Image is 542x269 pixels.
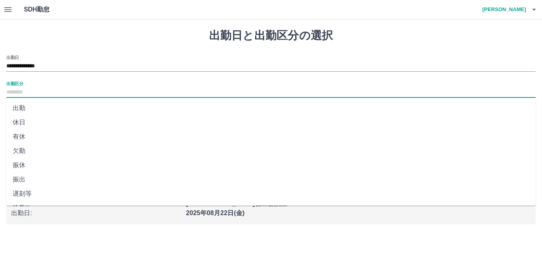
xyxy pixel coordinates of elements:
b: 2025年08月22日(金) [186,210,245,216]
li: 休日 [6,115,536,130]
label: 出勤区分 [6,80,23,86]
p: 出勤日 : [11,208,181,218]
label: 出勤日 [6,54,19,60]
li: 休業 [6,201,536,215]
li: 振出 [6,172,536,187]
li: 有休 [6,130,536,144]
li: 振休 [6,158,536,172]
h1: 出勤日と出勤区分の選択 [6,29,536,42]
li: 遅刻等 [6,187,536,201]
li: 出勤 [6,101,536,115]
li: 欠勤 [6,144,536,158]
